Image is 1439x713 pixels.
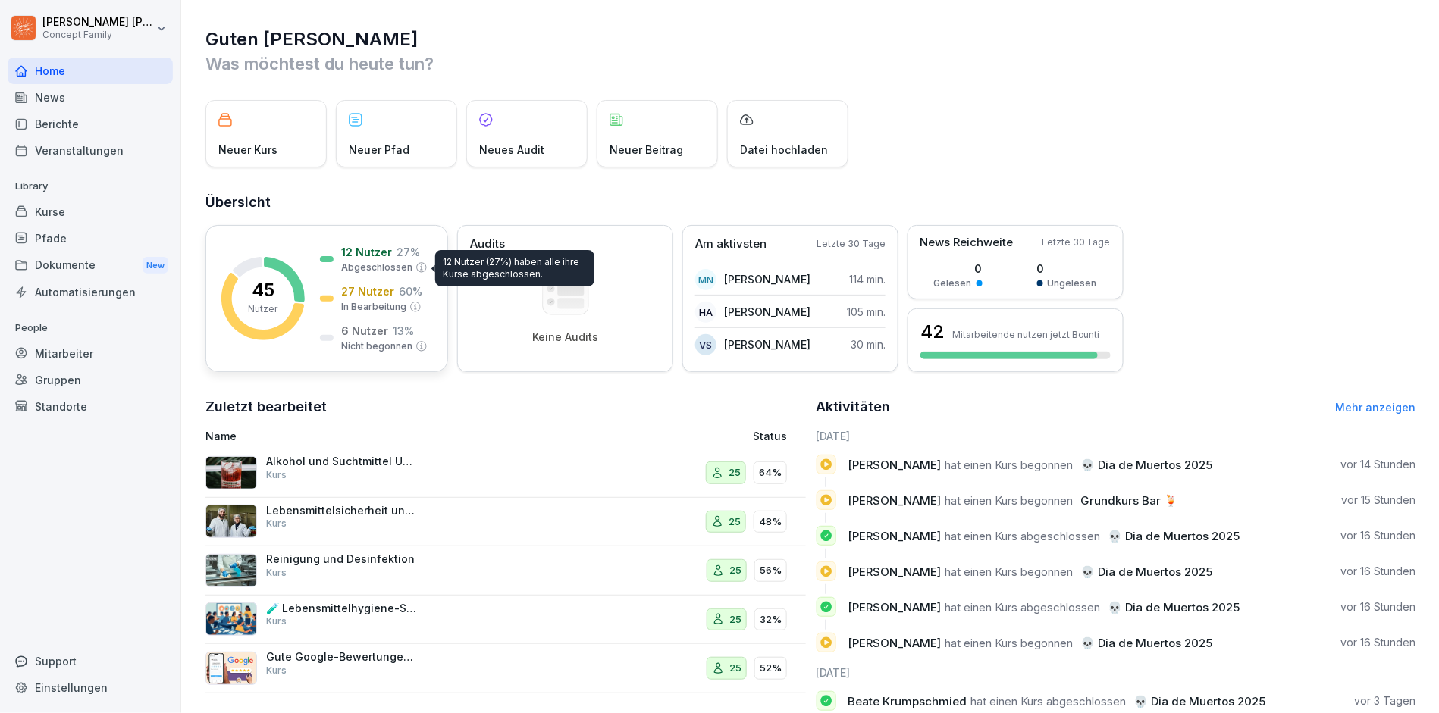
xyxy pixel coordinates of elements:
p: 13 % [393,323,414,339]
p: 25 [729,465,741,480]
img: hqs2rtymb8uaablm631q6ifx.png [205,554,257,587]
span: Grundkurs Bar 🍹 [1081,493,1179,508]
p: Datei hochladen [740,142,828,158]
a: Gruppen [8,367,173,393]
span: hat einen Kurs begonnen [945,636,1074,650]
p: 25 [729,563,741,578]
p: vor 16 Stunden [1341,599,1416,614]
span: [PERSON_NAME] [848,493,942,508]
p: Nutzer [249,302,278,316]
a: News [8,84,173,111]
a: Lebensmittelsicherheit und HACCPKurs2548% [205,498,806,547]
p: vor 16 Stunden [1341,564,1416,579]
p: In Bearbeitung [341,300,406,314]
p: 🧪 Lebensmittelhygiene-Schulung nach LMHV [266,602,418,615]
p: Neues Audit [479,142,544,158]
p: vor 3 Tagen [1355,693,1416,708]
img: h7jpezukfv8pwd1f3ia36uzh.png [205,602,257,636]
a: Mehr anzeigen [1336,401,1416,414]
p: Neuer Beitrag [610,142,683,158]
a: Mitarbeiter [8,340,173,367]
p: Letzte 30 Tage [1042,236,1111,249]
p: Gelesen [934,277,972,290]
p: 25 [729,514,741,530]
p: vor 16 Stunden [1341,528,1416,543]
span: 💀 Dia de Muertos 2025 [1108,529,1240,543]
p: 56% [760,563,782,578]
span: hat einen Kurs abgeschlossen [971,694,1127,708]
h3: 42 [920,319,945,345]
p: 12 Nutzer [341,244,392,260]
span: hat einen Kurs abgeschlossen [945,600,1101,614]
p: Gute Google-Bewertungen erhalten 🌟 [266,650,418,664]
p: 25 [729,661,741,676]
div: Automatisierungen [8,279,173,305]
span: 💀 Dia de Muertos 2025 [1134,694,1266,708]
span: [PERSON_NAME] [848,600,942,614]
p: 25 [729,612,741,627]
a: Standorte [8,393,173,420]
p: Kurs [266,468,287,482]
p: 0 [1037,261,1097,277]
a: Veranstaltungen [8,137,173,164]
p: 27 % [397,244,420,260]
h6: [DATE] [817,665,1417,680]
div: Support [8,648,173,674]
a: Reinigung und DesinfektionKurs2556% [205,546,806,596]
p: vor 14 Stunden [1341,457,1416,472]
p: Name [205,428,582,444]
span: [PERSON_NAME] [848,458,942,472]
div: New [143,257,168,274]
span: 💀 Dia de Muertos 2025 [1081,458,1213,472]
div: Home [8,58,173,84]
div: 12 Nutzer (27%) haben alle ihre Kurse abgeschlossen. [435,250,594,286]
p: 27 Nutzer [341,283,394,299]
span: hat einen Kurs begonnen [945,458,1074,472]
a: Einstellungen [8,674,173,701]
p: vor 16 Stunden [1341,635,1416,650]
a: Alkohol und Suchtmittel UnterweisungKurs2564% [205,449,806,498]
p: Ungelesen [1048,277,1097,290]
p: Kurs [266,566,287,580]
span: 💀 Dia de Muertos 2025 [1108,600,1240,614]
p: Reinigung und Desinfektion [266,552,418,566]
p: 0 [934,261,983,277]
p: People [8,316,173,340]
h2: Übersicht [205,192,1416,213]
p: [PERSON_NAME] [724,304,810,320]
div: Dokumente [8,252,173,280]
div: HA [695,302,716,323]
a: Kurse [8,199,173,225]
p: Lebensmittelsicherheit und HACCP [266,504,418,518]
span: hat einen Kurs begonnen [945,493,1074,508]
p: Library [8,174,173,199]
span: 💀 Dia de Muertos 2025 [1081,636,1213,650]
span: [PERSON_NAME] [848,564,942,579]
p: Neuer Kurs [218,142,277,158]
p: 52% [760,661,782,676]
p: Audits [470,236,505,253]
p: 114 min. [849,271,886,287]
h1: Guten [PERSON_NAME] [205,27,1416,52]
p: 6 Nutzer [341,323,388,339]
p: 105 min. [847,304,886,320]
p: Status [753,428,787,444]
h2: Zuletzt bearbeitet [205,396,806,417]
a: Gute Google-Bewertungen erhalten 🌟Kurs2552% [205,644,806,693]
span: [PERSON_NAME] [848,636,942,650]
a: DokumenteNew [8,252,173,280]
p: 45 [252,281,274,299]
p: News Reichweite [920,234,1013,252]
a: Pfade [8,225,173,252]
p: Abgeschlossen [341,261,412,274]
span: [PERSON_NAME] [848,529,942,543]
a: Berichte [8,111,173,137]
